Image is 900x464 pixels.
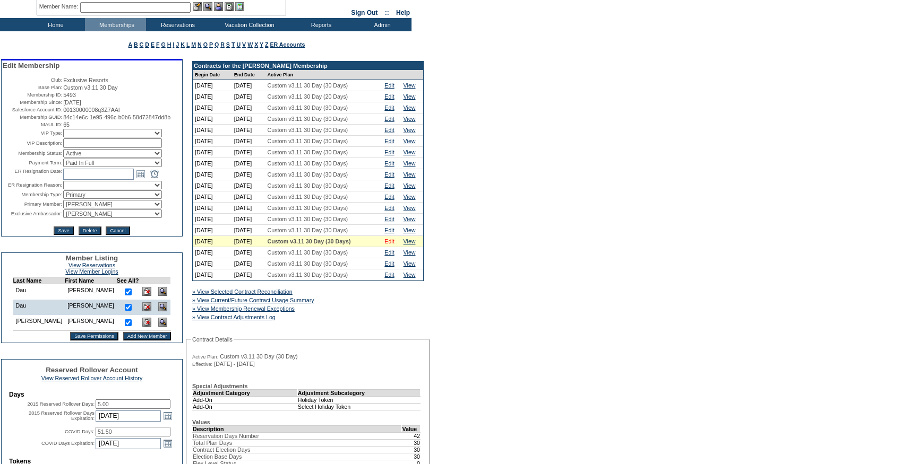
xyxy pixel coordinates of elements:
a: Open the calendar popup. [162,410,174,422]
a: Edit [384,260,394,267]
input: Add New Member [123,332,172,340]
td: Select Holiday Token [297,403,420,410]
a: D [145,41,149,48]
td: Begin Date [193,70,232,80]
a: C [140,41,144,48]
span: 5493 [63,92,76,98]
td: [PERSON_NAME] [65,284,117,300]
a: Open the time view popup. [149,168,160,180]
input: Save [54,226,73,235]
td: 42 [402,432,421,439]
span: Contract Election Days [193,447,250,453]
td: Salesforce Account ID: [3,107,62,113]
a: View [404,238,416,244]
td: [DATE] [193,180,232,191]
td: [DATE] [232,214,265,225]
td: [DATE] [232,80,265,91]
span: Reserved Rollover Account [46,366,138,374]
td: Reservations [146,18,207,31]
input: Delete [79,226,101,235]
a: X [254,41,258,48]
a: View Member Logins [65,268,118,275]
a: » View Membership Renewal Exceptions [192,305,295,312]
td: 30 [402,439,421,446]
td: [DATE] [232,236,265,247]
td: Adjustment Category [193,389,298,396]
a: M [191,41,196,48]
td: [DATE] [193,158,232,169]
td: Admin [350,18,412,31]
a: View Reservations [68,262,115,268]
a: View [404,272,416,278]
td: [DATE] [193,225,232,236]
td: [PERSON_NAME] [13,315,65,331]
a: Edit [384,160,394,167]
td: [DATE] [193,136,232,147]
td: Membership GUID: [3,114,62,120]
td: [DATE] [232,147,265,158]
td: Reports [289,18,350,31]
span: 65 [63,121,70,128]
span: 00130000008q3Z7AAI [63,107,120,113]
a: Z [265,41,269,48]
span: Custom v3.11 30 Day (30 Days) [268,227,348,233]
span: Reservation Days Number [193,433,259,439]
td: [DATE] [232,169,265,180]
td: Contracts for the [PERSON_NAME] Membership [193,62,423,70]
a: G [161,41,165,48]
span: Custom v3.11 30 Day (30 Days) [268,127,348,133]
span: Custom v3.11 30 Day (30 Days) [268,82,348,89]
span: Custom v3.11 30 Day (30 Days) [268,171,348,178]
td: Club: [3,77,62,83]
td: [DATE] [193,102,232,113]
td: [DATE] [232,125,265,136]
td: Membership ID: [3,92,62,98]
span: Election Base Days [193,453,242,460]
label: COVID Days: [65,429,95,434]
span: Custom v3.11 30 Day (20 Days) [268,93,348,100]
a: View [404,127,416,133]
a: Edit [384,272,394,278]
td: ER Resignation Reason: [3,181,62,189]
a: Edit [384,227,394,233]
span: 84c14e6c-1e95-496c-b0b6-58d72847dd8b [63,114,170,120]
img: Reservations [225,2,234,11]
td: [DATE] [232,203,265,214]
input: Save Permissions [70,332,118,340]
td: [DATE] [232,136,265,147]
td: [DATE] [193,247,232,258]
span: Effective: [192,361,212,367]
a: View Reserved Rollover Account History [41,375,143,381]
a: View [404,116,416,122]
td: Membership Since: [3,99,62,106]
td: [DATE] [232,180,265,191]
a: Edit [384,127,394,133]
span: Custom v3.11 30 Day (30 Day) [220,353,297,360]
img: Delete [142,302,151,311]
img: Delete [142,287,151,296]
a: N [198,41,202,48]
td: Days [9,391,175,398]
span: Custom v3.11 30 Day (30 Days) [268,160,348,167]
a: Edit [384,249,394,256]
a: View [404,205,416,211]
a: Q [215,41,219,48]
a: Edit [384,116,394,122]
a: Y [260,41,263,48]
a: V [242,41,246,48]
img: View Dashboard [158,287,167,296]
a: T [232,41,235,48]
td: [PERSON_NAME] [65,300,117,315]
a: Edit [384,205,394,211]
a: » View Contract Adjustments Log [192,314,276,320]
td: [DATE] [232,91,265,102]
td: [DATE] [193,191,232,203]
a: O [203,41,208,48]
td: [DATE] [193,147,232,158]
td: Exclusive Ambassador: [3,209,62,218]
td: Membership Type: [3,190,62,199]
img: View Dashboard [158,302,167,311]
a: Edit [384,216,394,222]
td: [DATE] [193,125,232,136]
span: Edit Membership [3,62,59,69]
